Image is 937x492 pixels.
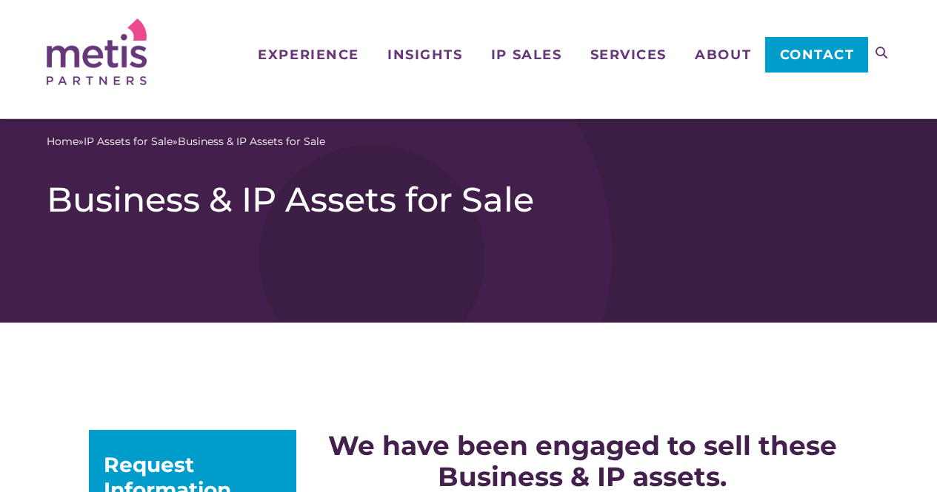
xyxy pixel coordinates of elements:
a: Contact [765,37,868,73]
span: » » [47,134,325,149]
span: Services [590,48,667,61]
span: Contact [780,48,855,61]
a: Home [47,134,79,149]
img: Metis Partners [47,18,147,85]
a: IP Assets for Sale [84,134,173,149]
span: Insights [387,48,462,61]
span: Business & IP Assets for Sale [178,134,325,149]
span: IP Sales [491,48,561,61]
span: About [695,48,751,61]
h1: Business & IP Assets for Sale [47,179,890,220]
span: Experience [258,48,359,61]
